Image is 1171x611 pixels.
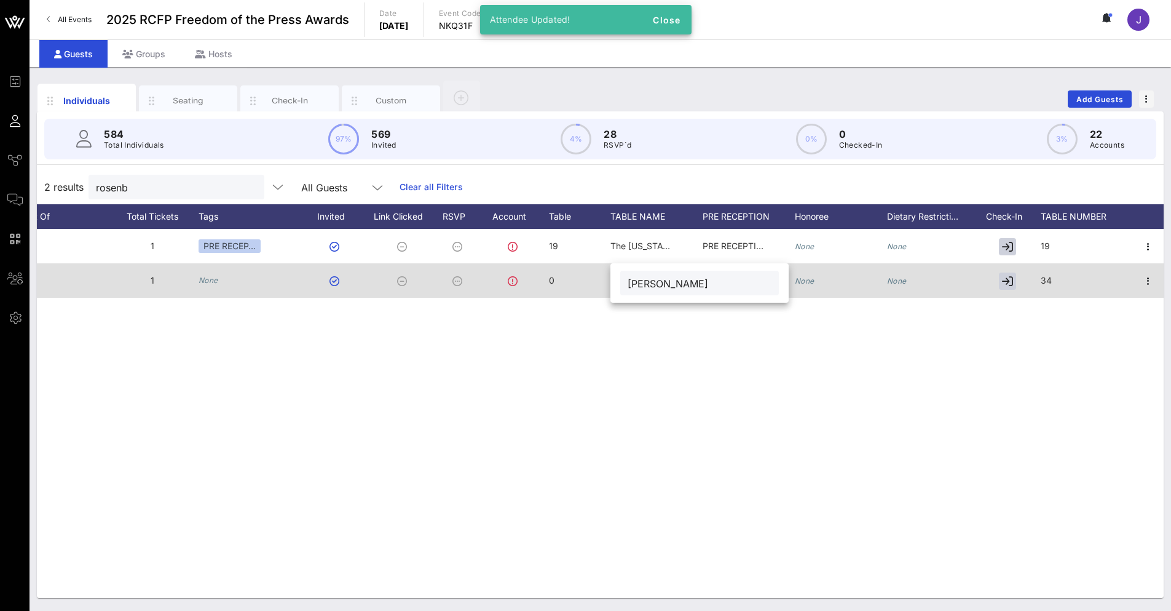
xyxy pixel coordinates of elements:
[371,204,438,229] div: Link Clicked
[549,275,554,286] span: 0
[438,204,481,229] div: RSVP
[60,94,114,107] div: Individuals
[371,127,396,142] p: 569
[1076,95,1124,104] span: Add Guests
[301,182,347,193] div: All Guests
[104,139,164,151] p: Total Individuals
[887,276,907,286] i: None
[1068,90,1132,108] button: Add Guests
[839,139,883,151] p: Checked-In
[1041,275,1052,286] span: 34
[490,14,570,25] span: Attendee Updated!
[604,139,631,151] p: RSVP`d
[44,180,84,194] span: 2 results
[39,40,108,68] div: Guests
[610,241,744,251] span: The [US_STATE] Times Company
[1090,139,1124,151] p: Accounts
[887,204,979,229] div: Dietary Restricti…
[262,95,317,106] div: Check-In
[379,20,409,32] p: [DATE]
[652,15,682,25] span: Close
[604,127,631,142] p: 28
[1041,204,1133,229] div: TABLE NUMBER
[839,127,883,142] p: 0
[199,204,303,229] div: Tags
[39,10,99,30] a: All Events
[979,204,1041,229] div: Check-In
[439,20,481,32] p: NKQ31F
[1136,14,1141,26] span: J
[647,9,687,31] button: Close
[795,204,887,229] div: Honoree
[108,40,180,68] div: Groups
[795,242,814,251] i: None
[303,204,371,229] div: Invited
[104,127,164,142] p: 584
[1041,241,1050,251] span: 19
[180,40,247,68] div: Hosts
[703,241,770,251] span: PRE RECEPTION
[379,7,409,20] p: Date
[106,10,349,29] span: 2025 RCFP Freedom of the Press Awards
[400,180,463,194] a: Clear all Filters
[549,241,558,251] span: 19
[439,7,481,20] p: Event Code
[106,263,199,298] div: 1
[549,204,610,229] div: Table
[795,276,814,286] i: None
[364,95,419,106] div: Custom
[887,242,907,251] i: None
[371,139,396,151] p: Invited
[14,204,106,229] div: Guest Of
[199,239,261,253] div: PRE RECEP…
[1090,127,1124,142] p: 22
[58,15,92,24] span: All Events
[610,204,703,229] div: TABLE NAME
[703,204,795,229] div: PRE RECEPTION
[294,175,392,199] div: All Guests
[161,95,216,106] div: Seating
[199,276,218,285] i: None
[1127,9,1149,31] div: J
[106,229,199,263] div: 1
[106,204,199,229] div: Total Tickets
[481,204,549,229] div: Account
